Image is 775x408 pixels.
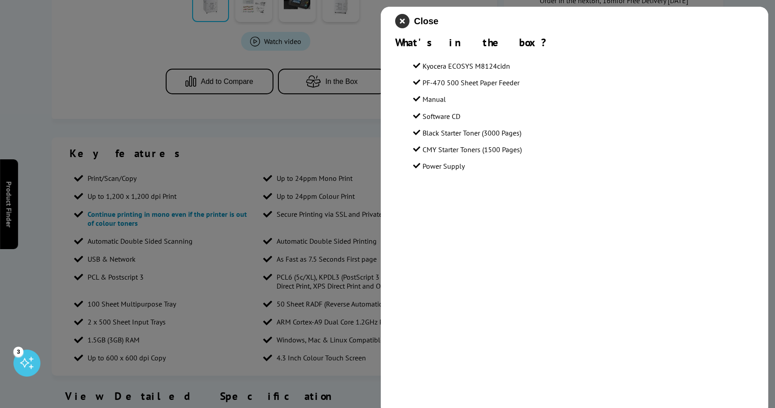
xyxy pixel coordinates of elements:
[423,112,460,121] span: Software CD
[423,128,521,137] span: Black Starter Toner (3000 Pages)
[13,347,23,356] div: 3
[395,35,754,49] div: What's in the box?
[423,95,446,104] span: Manual
[423,78,520,87] span: PF-470 500 Sheet Paper Feeder
[423,145,522,154] span: CMY Starter Toners (1500 Pages)
[414,16,438,26] span: Close
[395,14,438,28] button: close modal
[423,162,465,171] span: Power Supply
[423,61,510,70] span: Kyocera ECOSYS M8124cidn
